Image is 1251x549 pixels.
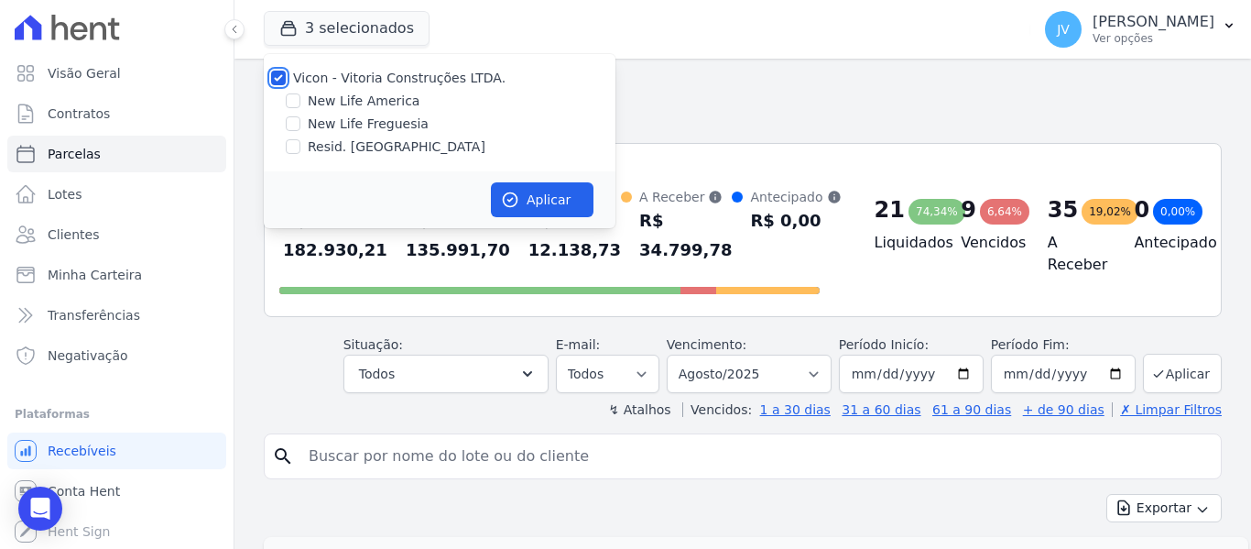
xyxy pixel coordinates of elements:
a: Transferências [7,297,226,334]
div: 21 [875,195,905,225]
label: Vicon - Vitoria Construções LTDA. [293,71,506,85]
button: Exportar [1106,494,1222,522]
div: R$ 12.138,73 [528,206,621,265]
button: Aplicar [1143,354,1222,393]
a: 1 a 30 dias [760,402,831,417]
span: JV [1057,23,1070,36]
label: Resid. [GEOGRAPHIC_DATA] [308,137,485,157]
a: Minha Carteira [7,257,226,293]
a: Recebíveis [7,433,226,469]
label: Período Inicío: [839,337,929,352]
div: R$ 135.991,70 [406,206,510,265]
span: Transferências [48,306,140,324]
div: Plataformas [15,403,219,425]
button: Aplicar [491,182,593,217]
span: Recebíveis [48,442,116,460]
a: ✗ Limpar Filtros [1112,402,1222,417]
p: [PERSON_NAME] [1093,13,1214,31]
label: Vencimento: [667,337,746,352]
a: Visão Geral [7,55,226,92]
div: A Receber [639,188,732,206]
h4: Vencidos [961,232,1018,254]
div: R$ 34.799,78 [639,206,732,265]
label: E-mail: [556,337,601,352]
label: Situação: [343,337,403,352]
div: Open Intercom Messenger [18,487,62,531]
div: Antecipado [750,188,841,206]
a: Negativação [7,337,226,374]
a: 61 a 90 dias [932,402,1011,417]
div: R$ 182.930,21 [283,206,387,265]
input: Buscar por nome do lote ou do cliente [298,438,1213,475]
div: 35 [1048,195,1078,225]
div: 19,02% [1082,199,1138,225]
div: 6,64% [980,199,1029,225]
h4: Liquidados [875,232,932,254]
span: Minha Carteira [48,266,142,284]
span: Parcelas [48,145,101,163]
button: JV [PERSON_NAME] Ver opções [1030,4,1251,55]
div: 0 [1134,195,1149,225]
div: 74,34% [908,199,965,225]
div: 0,00% [1153,199,1202,225]
a: Contratos [7,95,226,132]
span: Clientes [48,225,99,244]
label: New Life America [308,92,419,111]
label: ↯ Atalhos [608,402,670,417]
span: Visão Geral [48,64,121,82]
a: Parcelas [7,136,226,172]
label: Período Fim: [991,335,1136,355]
i: search [272,445,294,467]
h4: Antecipado [1134,232,1191,254]
span: Contratos [48,104,110,123]
span: Negativação [48,346,128,365]
a: Conta Hent [7,473,226,510]
div: R$ 0,00 [750,206,841,236]
span: Lotes [48,185,82,203]
button: 3 selecionados [264,11,430,46]
a: + de 90 dias [1023,402,1104,417]
label: New Life Freguesia [308,115,429,134]
span: Todos [359,363,395,385]
a: Clientes [7,216,226,253]
h4: A Receber [1048,232,1105,276]
div: 9 [961,195,976,225]
h2: Parcelas [264,73,1222,106]
a: Lotes [7,176,226,213]
span: Conta Hent [48,482,120,500]
p: Ver opções [1093,31,1214,46]
a: 31 a 60 dias [842,402,920,417]
button: Todos [343,355,549,393]
label: Vencidos: [682,402,752,417]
